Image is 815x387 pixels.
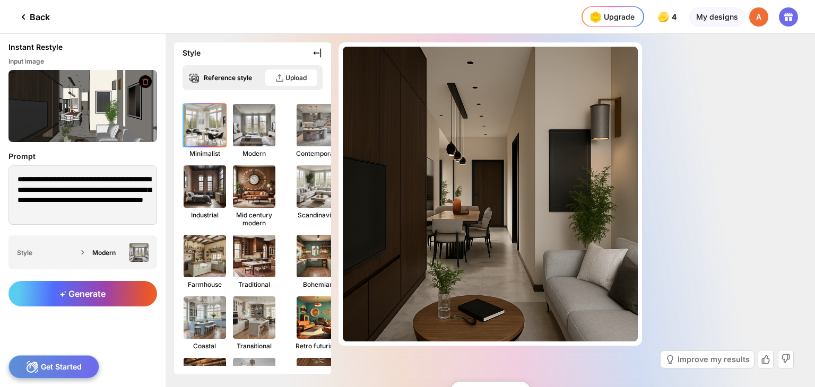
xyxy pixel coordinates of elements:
div: Improve my results [678,356,750,363]
div: Traditional [232,280,276,288]
div: My designs [689,7,745,27]
div: Mid century modern [232,211,276,227]
div: Back [17,11,50,23]
div: Get Started [8,355,99,379]
div: Instant Restyle [8,42,63,52]
div: Reference style [204,74,265,82]
div: Minimalist [183,149,227,157]
span: Generate [60,288,106,299]
span: 4 [672,13,679,21]
div: Modern [92,249,125,257]
div: Prompt [8,151,157,162]
div: Scandinavian [281,211,354,219]
div: Bohemian [281,280,354,288]
div: Style [17,249,77,257]
div: Industrial [183,211,227,219]
div: Contemporary [281,149,354,157]
div: Upload [285,74,307,82]
div: Upgrade [587,8,635,25]
div: Transitional [232,342,276,350]
div: Modern [232,149,276,157]
img: upgrade-nav-btn-icon.gif [587,8,604,25]
div: Style [183,47,201,59]
div: A [749,7,768,27]
div: Input image [8,57,157,66]
div: Farmhouse [183,280,227,288]
div: Retro futuristic [281,342,354,350]
div: Coastal [183,342,227,350]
